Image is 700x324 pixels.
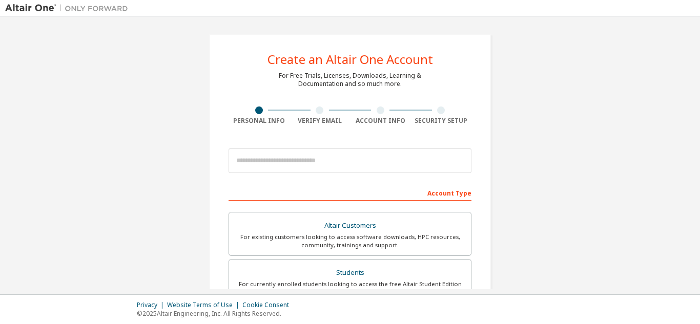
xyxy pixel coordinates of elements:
[137,309,295,318] p: © 2025 Altair Engineering, Inc. All Rights Reserved.
[235,219,465,233] div: Altair Customers
[242,301,295,309] div: Cookie Consent
[229,117,290,125] div: Personal Info
[229,184,471,201] div: Account Type
[137,301,167,309] div: Privacy
[411,117,472,125] div: Security Setup
[290,117,351,125] div: Verify Email
[235,266,465,280] div: Students
[350,117,411,125] div: Account Info
[5,3,133,13] img: Altair One
[235,280,465,296] div: For currently enrolled students looking to access the free Altair Student Edition bundle and all ...
[279,72,421,88] div: For Free Trials, Licenses, Downloads, Learning & Documentation and so much more.
[167,301,242,309] div: Website Terms of Use
[235,233,465,249] div: For existing customers looking to access software downloads, HPC resources, community, trainings ...
[267,53,433,66] div: Create an Altair One Account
